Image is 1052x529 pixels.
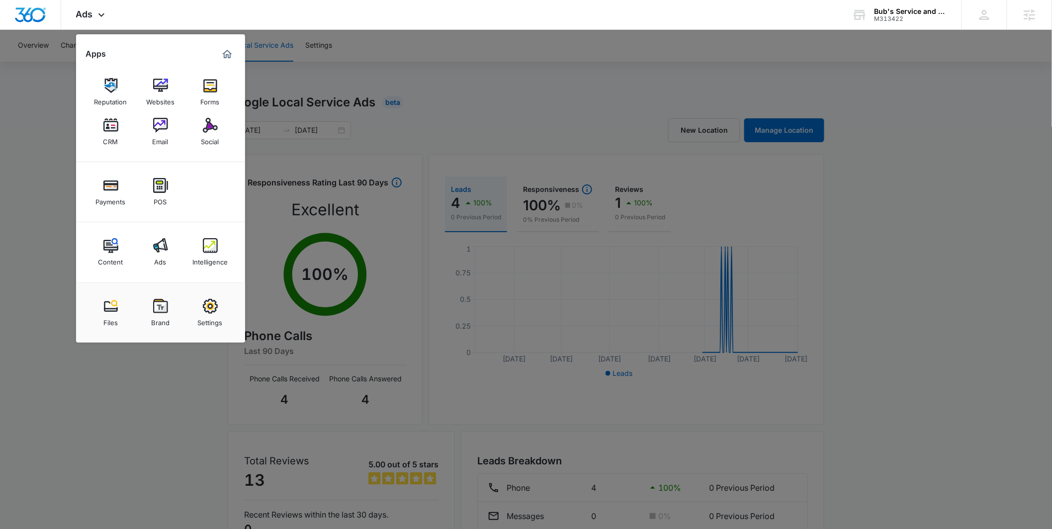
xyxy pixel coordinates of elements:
[191,233,229,271] a: Intelligence
[103,314,118,327] div: Files
[94,93,127,106] div: Reputation
[86,49,106,59] h2: Apps
[192,253,228,266] div: Intelligence
[28,16,49,24] div: v 4.0.25
[191,73,229,111] a: Forms
[142,73,179,111] a: Websites
[219,46,235,62] a: Marketing 360® Dashboard
[142,294,179,332] a: Brand
[26,26,109,34] div: Domain: [DOMAIN_NAME]
[16,16,24,24] img: logo_orange.svg
[96,193,126,206] div: Payments
[201,93,220,106] div: Forms
[92,73,130,111] a: Reputation
[110,59,168,65] div: Keywords by Traffic
[76,9,93,19] span: Ads
[191,113,229,151] a: Social
[16,26,24,34] img: website_grey.svg
[142,233,179,271] a: Ads
[98,253,123,266] div: Content
[38,59,89,65] div: Domain Overview
[103,133,118,146] div: CRM
[154,193,167,206] div: POS
[142,173,179,211] a: POS
[142,113,179,151] a: Email
[92,233,130,271] a: Content
[99,58,107,66] img: tab_keywords_by_traffic_grey.svg
[92,173,130,211] a: Payments
[92,294,130,332] a: Files
[153,133,169,146] div: Email
[875,7,947,15] div: account name
[146,93,175,106] div: Websites
[198,314,223,327] div: Settings
[875,15,947,22] div: account id
[201,133,219,146] div: Social
[155,253,167,266] div: Ads
[27,58,35,66] img: tab_domain_overview_orange.svg
[191,294,229,332] a: Settings
[151,314,170,327] div: Brand
[92,113,130,151] a: CRM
